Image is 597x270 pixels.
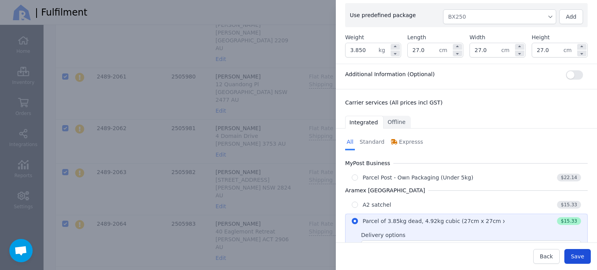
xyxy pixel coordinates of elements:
[540,253,553,260] span: Back
[345,214,588,260] button: Parcel of 3.85kg dead, 4.92kg cubic (27cm x 27cm x 27cm)$15.33Delivery options
[470,33,485,41] label: Width
[389,135,424,150] a: Expresss
[532,33,550,41] label: Height
[439,43,452,57] span: cm
[345,99,588,106] h3: Carrier services (All prices incl GST)
[564,249,591,264] button: Save
[557,217,581,225] span: $15.33
[345,116,384,129] button: Integrated
[9,239,33,262] div: Open chat
[384,116,411,129] button: Offline
[349,118,378,126] span: Integrated
[407,33,426,41] label: Length
[345,135,355,150] a: All
[564,43,576,57] span: cm
[361,231,405,239] label: Delivery options
[533,249,560,264] button: Back
[557,201,581,209] span: $15.33
[388,118,405,126] span: Offline
[345,159,393,167] h3: MyPost Business
[345,70,435,78] h3: Additional Information (Optional)
[345,33,364,41] label: Weight
[363,201,391,209] div: A2 satchel
[363,217,525,225] div: Parcel of 3.85kg dead, 4.92kg cubic (27cm x 27cm x 27cm)
[35,6,87,19] span: | Fulfilment
[557,174,581,181] span: $22.14
[379,43,390,57] span: kg
[363,174,473,181] div: Parcel Post - Own Packaging (Under 5kg)
[345,186,428,194] h3: Aramex [GEOGRAPHIC_DATA]
[345,197,588,212] button: A2 satchel$15.33
[571,253,584,260] span: Save
[345,170,588,185] button: Parcel Post - Own Packaging (Under 5kg)$22.14
[501,43,514,57] span: cm
[358,135,386,150] a: Standard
